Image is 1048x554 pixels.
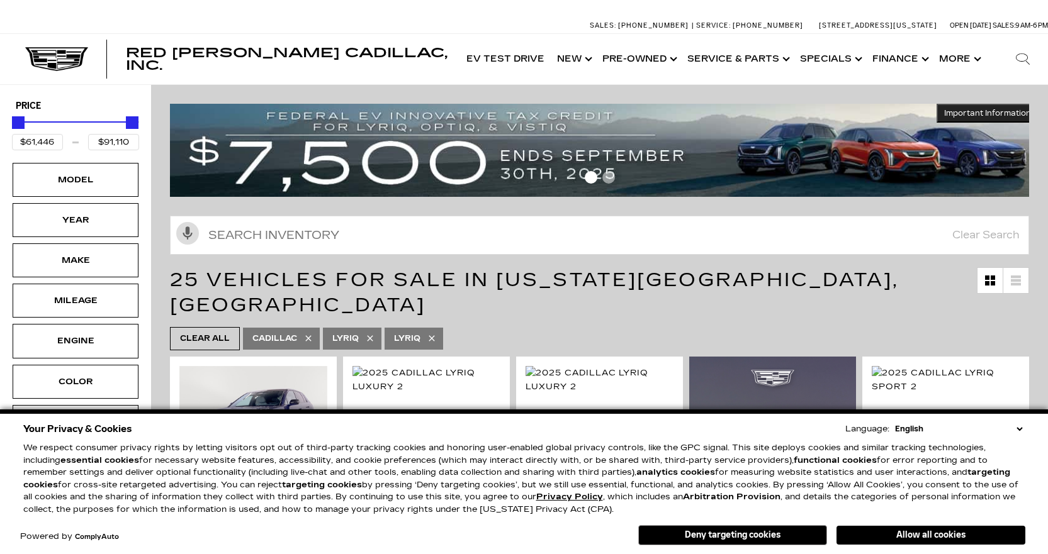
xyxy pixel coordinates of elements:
[933,34,985,84] button: More
[794,34,866,84] a: Specials
[13,203,138,237] div: YearYear
[88,134,139,150] input: Maximum
[794,455,877,465] strong: functional cookies
[692,22,806,29] a: Service: [PHONE_NUMBER]
[16,101,135,112] h5: Price
[12,134,63,150] input: Minimum
[585,171,597,184] span: Go to slide 1
[13,405,138,439] div: BodystyleBodystyle
[126,45,448,73] span: Red [PERSON_NAME] Cadillac, Inc.
[13,163,138,197] div: ModelModel
[950,21,991,30] span: Open [DATE]
[944,108,1031,118] span: Important Information
[44,213,107,227] div: Year
[866,34,933,84] a: Finance
[602,171,615,184] span: Go to slide 2
[252,331,297,346] span: Cadillac
[170,269,899,316] span: 25 Vehicles for Sale in [US_STATE][GEOGRAPHIC_DATA], [GEOGRAPHIC_DATA]
[352,366,500,394] img: 2025 Cadillac LYRIQ Luxury 2
[696,21,731,30] span: Service:
[176,222,199,245] svg: Click to toggle on voice search
[892,423,1025,435] select: Language Select
[126,47,448,72] a: Red [PERSON_NAME] Cadillac, Inc.
[394,331,420,346] span: LYRIQ
[681,34,794,84] a: Service & Parts
[180,331,230,346] span: Clear All
[170,104,1039,197] img: vrp-tax-ending-august-version
[23,420,132,438] span: Your Privacy & Cookies
[1015,21,1048,30] span: 9 AM-6 PM
[551,34,596,84] a: New
[638,525,827,545] button: Deny targeting cookies
[590,22,692,29] a: Sales: [PHONE_NUMBER]
[590,21,616,30] span: Sales:
[596,34,681,84] a: Pre-Owned
[44,294,107,307] div: Mileage
[13,243,138,277] div: MakeMake
[536,492,603,502] a: Privacy Policy
[170,216,1029,255] input: Search Inventory
[44,253,107,267] div: Make
[282,480,362,490] strong: targeting cookies
[126,116,138,129] div: Maximum Price
[332,331,359,346] span: Lyriq
[526,366,673,394] img: 2025 Cadillac LYRIQ Luxury 2
[819,21,937,30] a: [STREET_ADDRESS][US_STATE]
[60,455,139,465] strong: essential cookies
[12,116,25,129] div: Minimum Price
[460,34,551,84] a: EV Test Drive
[12,112,139,150] div: Price
[23,467,1010,490] strong: targeting cookies
[179,366,327,477] img: 2025 Cadillac LYRIQ Sport 1
[23,442,1025,516] p: We respect consumer privacy rights by letting visitors opt out of third-party tracking cookies an...
[13,284,138,318] div: MileageMileage
[44,375,107,389] div: Color
[845,425,889,433] div: Language:
[13,365,138,399] div: ColorColor
[44,173,107,187] div: Model
[993,21,1015,30] span: Sales:
[937,104,1039,123] button: Important Information
[636,467,715,477] strong: analytics cookies
[44,334,107,348] div: Engine
[20,533,119,541] div: Powered by
[683,492,780,502] strong: Arbitration Provision
[13,324,138,358] div: EngineEngine
[733,21,803,30] span: [PHONE_NUMBER]
[872,366,1020,394] img: 2025 Cadillac LYRIQ Sport 2
[25,47,88,71] img: Cadillac Dark Logo with Cadillac White Text
[837,526,1025,545] button: Allow all cookies
[618,21,689,30] span: [PHONE_NUMBER]
[75,533,119,541] a: ComplyAuto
